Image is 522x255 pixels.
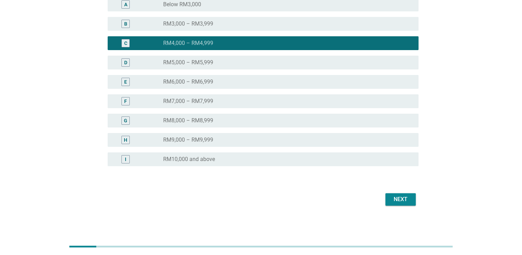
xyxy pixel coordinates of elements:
label: RM4,000 – RM4,999 [163,40,213,47]
div: C [124,39,127,47]
div: D [124,59,127,66]
button: Next [385,193,416,206]
div: F [124,97,127,105]
div: A [124,1,127,8]
label: RM9,000 – RM9,999 [163,136,213,143]
div: Next [391,195,410,204]
label: RM10,000 and above [163,156,215,163]
div: B [124,20,127,27]
label: RM5,000 – RM5,999 [163,59,213,66]
div: E [124,78,127,85]
label: RM3,000 – RM3,999 [163,20,213,27]
label: RM7,000 – RM7,999 [163,98,213,105]
label: RM8,000 – RM8,999 [163,117,213,124]
div: I [125,155,126,163]
div: G [124,117,127,124]
label: Below RM3,000 [163,1,201,8]
label: RM6,000 – RM6,999 [163,78,213,85]
div: H [124,136,127,143]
